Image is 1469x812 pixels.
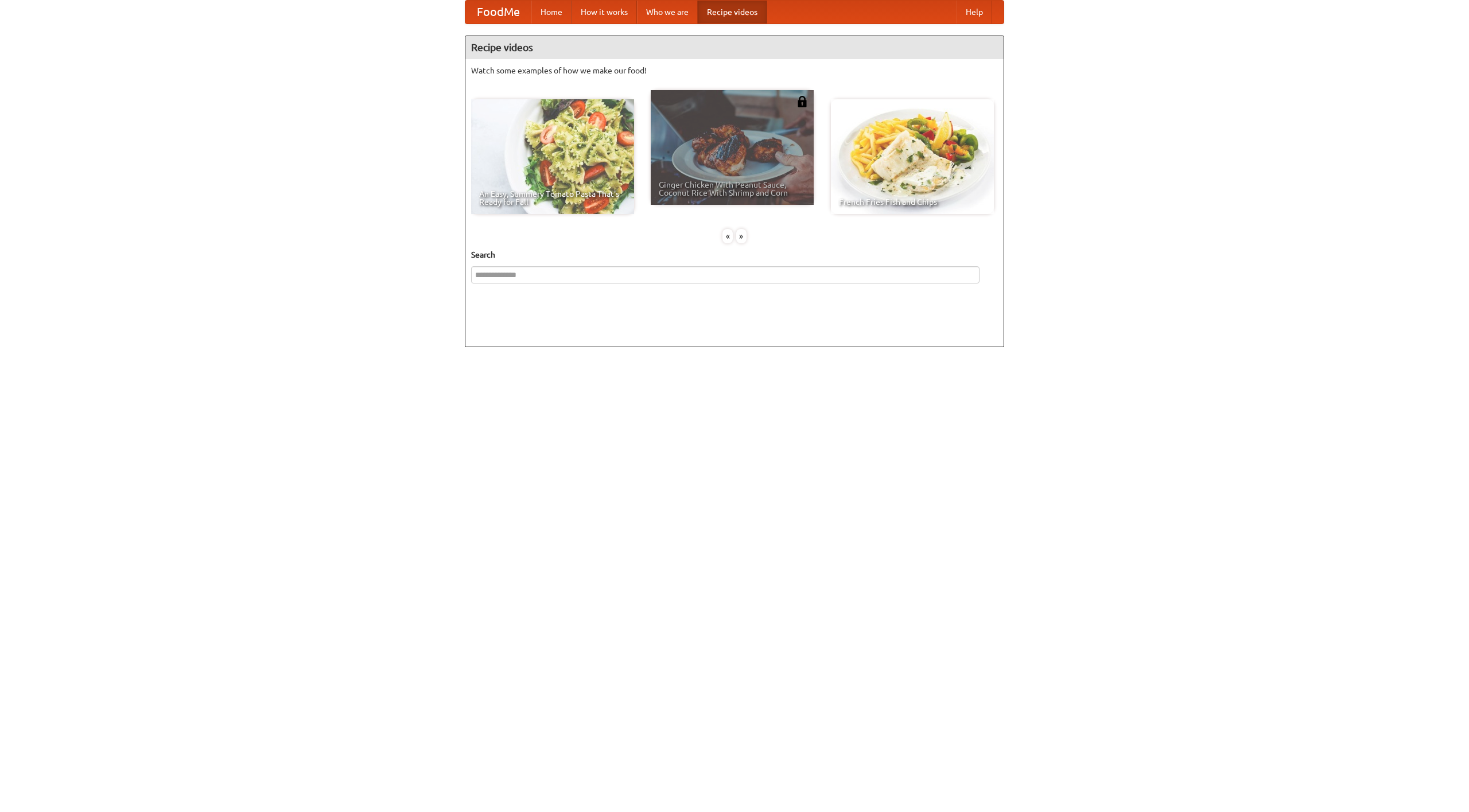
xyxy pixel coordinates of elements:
[698,1,767,24] a: Recipe videos
[531,1,572,24] a: Home
[471,249,998,261] h5: Search
[957,1,992,24] a: Help
[465,36,1004,59] h4: Recipe videos
[471,65,998,76] p: Watch some examples of how we make our food!
[572,1,637,24] a: How it works
[831,99,994,214] a: French Fries Fish and Chips
[479,190,626,206] span: An Easy, Summery Tomato Pasta That's Ready for Fall
[637,1,698,24] a: Who we are
[722,229,733,243] div: «
[471,99,634,214] a: An Easy, Summery Tomato Pasta That's Ready for Fall
[839,198,986,206] span: French Fries Fish and Chips
[465,1,531,24] a: FoodMe
[736,229,747,243] div: »
[796,96,808,107] img: 483408.png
